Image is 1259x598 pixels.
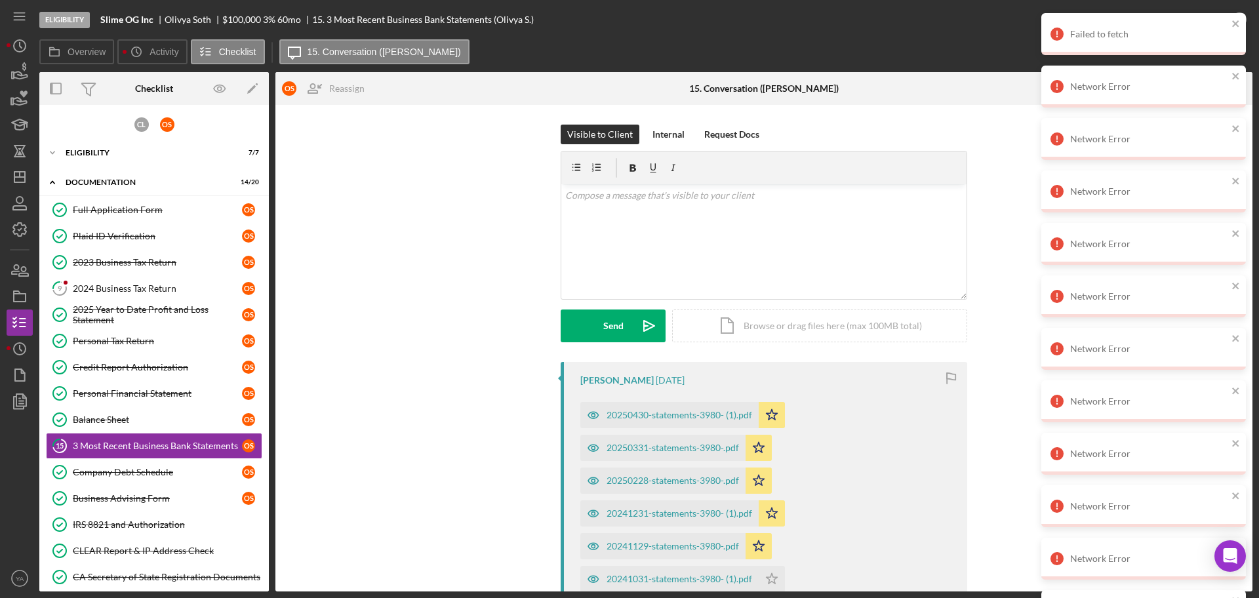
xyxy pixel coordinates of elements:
div: O S [242,439,255,452]
div: 60 mo [277,14,301,25]
a: 2025 Year to Date Profit and Loss StatementOS [46,302,262,328]
div: 7 / 7 [235,149,259,157]
button: 20241129-statements-3980-.pdf [580,533,772,559]
button: 20250228-statements-3980-.pdf [580,468,772,494]
a: Balance SheetOS [46,407,262,433]
a: 92024 Business Tax ReturnOS [46,275,262,302]
div: Network Error [1070,396,1228,407]
div: Network Error [1070,81,1228,92]
button: Request Docs [698,125,766,144]
div: 2023 Business Tax Return [73,257,242,268]
div: Personal Tax Return [73,336,242,346]
div: Checklist [135,83,173,94]
button: close [1231,333,1241,346]
div: O S [242,387,255,400]
div: Mark Complete [1159,7,1223,33]
label: Overview [68,47,106,57]
div: O S [242,413,255,426]
div: Network Error [1070,239,1228,249]
div: Plaid ID Verification [73,231,242,241]
button: close [1231,18,1241,31]
a: Full Application FormOS [46,197,262,223]
div: Olivya Soth [165,14,222,25]
div: O S [242,466,255,479]
div: Credit Report Authorization [73,362,242,372]
div: 20250228-statements-3980-.pdf [607,475,739,486]
label: 15. Conversation ([PERSON_NAME]) [308,47,461,57]
div: CA Secretary of State Registration Documents [73,572,262,582]
button: 20241231-statements-3980- (1).pdf [580,500,785,527]
div: Reassign [329,75,365,102]
a: Plaid ID VerificationOS [46,223,262,249]
div: O S [242,308,255,321]
div: Network Error [1070,134,1228,144]
button: OSReassign [275,75,378,102]
div: O S [242,203,255,216]
div: Documentation [66,178,226,186]
div: 2024 Business Tax Return [73,283,242,294]
div: Eligibility [66,149,226,157]
button: close [1231,123,1241,136]
button: Overview [39,39,114,64]
div: 20241231-statements-3980- (1).pdf [607,508,752,519]
div: 3 Most Recent Business Bank Statements [73,441,242,451]
div: 15. 3 Most Recent Business Bank Statements (Olivya S.) [312,14,534,25]
button: close [1231,386,1241,398]
a: CA Secretary of State Registration Documents [46,564,262,590]
button: close [1231,438,1241,450]
div: O S [242,334,255,348]
div: Failed to fetch [1070,29,1228,39]
a: IRS 8821 and Authorization [46,511,262,538]
button: Visible to Client [561,125,639,144]
tspan: 15 [56,441,64,450]
div: Send [603,309,624,342]
div: O S [160,117,174,132]
div: 15. Conversation ([PERSON_NAME]) [689,83,839,94]
button: Activity [117,39,187,64]
div: CLEAR Report & IP Address Check [73,546,262,556]
button: close [1231,281,1241,293]
button: Send [561,309,666,342]
div: Full Application Form [73,205,242,215]
div: C L [134,117,149,132]
div: Balance Sheet [73,414,242,425]
div: O S [242,229,255,243]
div: Network Error [1070,501,1228,511]
button: YA [7,565,33,591]
button: close [1231,228,1241,241]
a: CLEAR Report & IP Address Check [46,538,262,564]
b: Slime OG Inc [100,14,153,25]
div: Network Error [1070,291,1228,302]
button: 20250331-statements-3980-.pdf [580,435,772,461]
div: 20241031-statements-3980- (1).pdf [607,574,752,584]
a: 2023 Business Tax ReturnOS [46,249,262,275]
div: O S [242,492,255,505]
div: Internal [652,125,685,144]
button: close [1231,176,1241,188]
text: YA [16,575,24,582]
button: Internal [646,125,691,144]
div: Network Error [1070,553,1228,564]
div: 2025 Year to Date Profit and Loss Statement [73,304,242,325]
label: Checklist [219,47,256,57]
div: O S [282,81,296,96]
button: close [1231,490,1241,503]
div: O S [242,361,255,374]
a: 153 Most Recent Business Bank StatementsOS [46,433,262,459]
a: Credit Report AuthorizationOS [46,354,262,380]
span: $100,000 [222,14,261,25]
time: 2025-09-30 00:42 [656,375,685,386]
div: O S [242,282,255,295]
button: Checklist [191,39,265,64]
div: Network Error [1070,344,1228,354]
div: Eligibility [39,12,90,28]
a: Personal Financial StatementOS [46,380,262,407]
label: Activity [150,47,178,57]
button: Mark Complete [1146,7,1252,33]
button: 20250430-statements-3980- (1).pdf [580,402,785,428]
button: close [1231,71,1241,83]
tspan: 9 [58,284,62,292]
div: 20250430-statements-3980- (1).pdf [607,410,752,420]
a: Company Debt ScheduleOS [46,459,262,485]
div: Network Error [1070,448,1228,459]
